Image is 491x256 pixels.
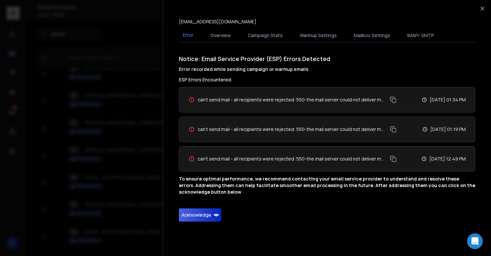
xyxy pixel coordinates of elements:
[350,28,394,43] button: Mailbox Settings
[198,156,386,162] span: can't send mail - all recipients were rejected: 550-the mail server could not deliver mail to [EM...
[179,18,256,25] p: [EMAIL_ADDRESS][DOMAIN_NAME]
[179,76,475,83] h3: ESP Errors Encountered:
[179,54,475,73] h1: Notice: Email Service Provider (ESP) Errors Detected
[206,28,235,43] button: Overview
[198,126,386,133] span: can't send mail - all recipients were rejected: 550-the mail server could not deliver mail to [EM...
[467,233,483,249] div: Open Intercom Messenger
[198,96,386,103] span: can't send mail - all recipients were rejected: 550-the mail server could not deliver mail to [EM...
[179,28,197,43] button: Error
[429,156,466,162] p: [DATE] 12:49 PM
[179,176,475,195] p: To ensure optimal performance, we recommend contacting your email service provider to understand ...
[244,28,287,43] button: Campaign Stats
[403,28,438,43] button: IMAP/ SMTP
[179,208,221,222] button: Acknowledge
[430,126,466,133] p: [DATE] 01:19 PM
[430,96,466,103] p: [DATE] 01:34 PM
[296,28,341,43] button: Warmup Settings
[179,66,475,73] h4: Error recorded while sending campaign or warmup emails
